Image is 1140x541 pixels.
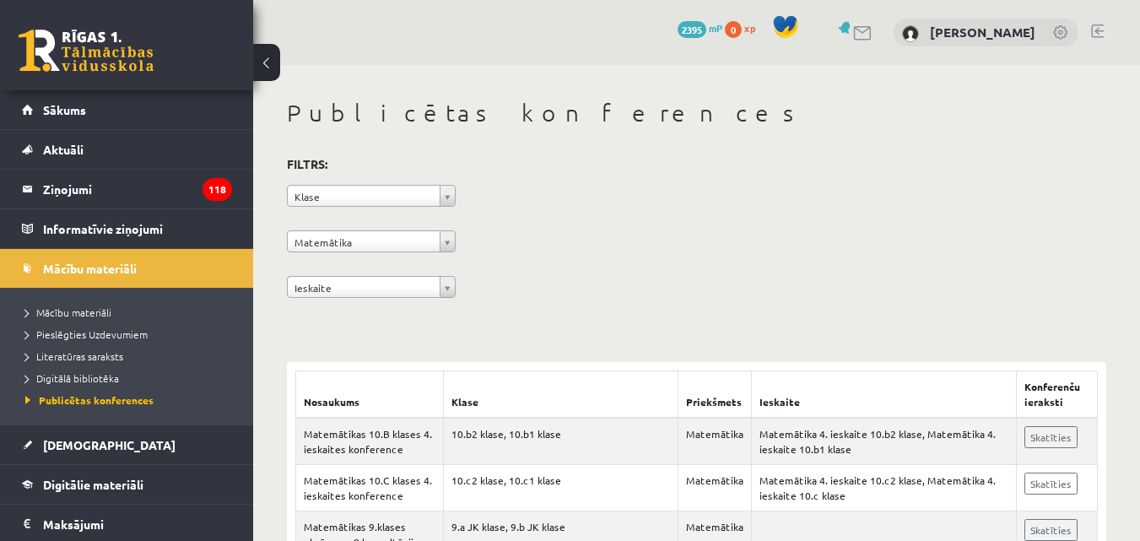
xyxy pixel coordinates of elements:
a: Mācību materiāli [22,249,232,288]
th: Klase [444,371,678,419]
span: Ieskaite [294,277,433,299]
a: [PERSON_NAME] [930,24,1035,41]
a: Skatīties [1024,426,1078,448]
span: Digitālā bibliotēka [25,371,119,385]
span: Publicētas konferences [25,393,154,407]
span: Pieslēgties Uzdevumiem [25,327,148,341]
td: Matemātika [678,418,751,465]
a: Skatīties [1024,519,1078,541]
span: 2395 [678,21,706,38]
a: Digitālie materiāli [22,465,232,504]
a: Sākums [22,90,232,129]
a: 0 xp [725,21,764,35]
a: Klase [287,185,456,207]
span: Digitālie materiāli [43,477,143,492]
th: Konferenču ieraksti [1016,371,1097,419]
td: Matemātikas 10.C klases 4. ieskaites konference [296,465,444,511]
span: Aktuāli [43,142,84,157]
span: 0 [725,21,742,38]
h1: Publicētas konferences [287,99,1106,127]
span: Klase [294,186,433,208]
a: Pieslēgties Uzdevumiem [25,327,236,342]
span: mP [709,21,722,35]
a: Skatīties [1024,473,1078,495]
span: xp [744,21,755,35]
legend: Informatīvie ziņojumi [43,209,232,248]
td: Matemātika 4. ieskaite 10.b2 klase, Matemātika 4. ieskaite 10.b1 klase [751,418,1016,465]
i: 118 [203,178,232,201]
th: Nosaukums [296,371,444,419]
span: Mācību materiāli [25,306,111,319]
a: Ieskaite [287,276,456,298]
span: Sākums [43,102,86,117]
a: Rīgas 1. Tālmācības vidusskola [19,30,154,72]
h3: Filtrs: [287,153,1086,176]
a: Ziņojumi118 [22,170,232,208]
a: 2395 mP [678,21,722,35]
td: Matemātikas 10.B klases 4. ieskaites konference [296,418,444,465]
a: Aktuāli [22,130,232,169]
a: Mācību materiāli [25,305,236,320]
th: Priekšmets [678,371,751,419]
span: Matemātika [294,231,433,253]
a: Informatīvie ziņojumi [22,209,232,248]
td: Matemātika 4. ieskaite 10.c2 klase, Matemātika 4. ieskaite 10.c klase [751,465,1016,511]
a: Matemātika [287,230,456,252]
td: 10.b2 klase, 10.b1 klase [444,418,678,465]
a: Publicētas konferences [25,392,236,408]
span: [DEMOGRAPHIC_DATA] [43,437,176,452]
legend: Ziņojumi [43,170,232,208]
td: 10.c2 klase, 10.c1 klase [444,465,678,511]
img: Anna Bukovska [902,25,919,42]
td: Matemātika [678,465,751,511]
span: Mācību materiāli [43,261,137,276]
a: [DEMOGRAPHIC_DATA] [22,425,232,464]
a: Literatūras saraksts [25,349,236,364]
a: Digitālā bibliotēka [25,371,236,386]
th: Ieskaite [751,371,1016,419]
span: Literatūras saraksts [25,349,123,363]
